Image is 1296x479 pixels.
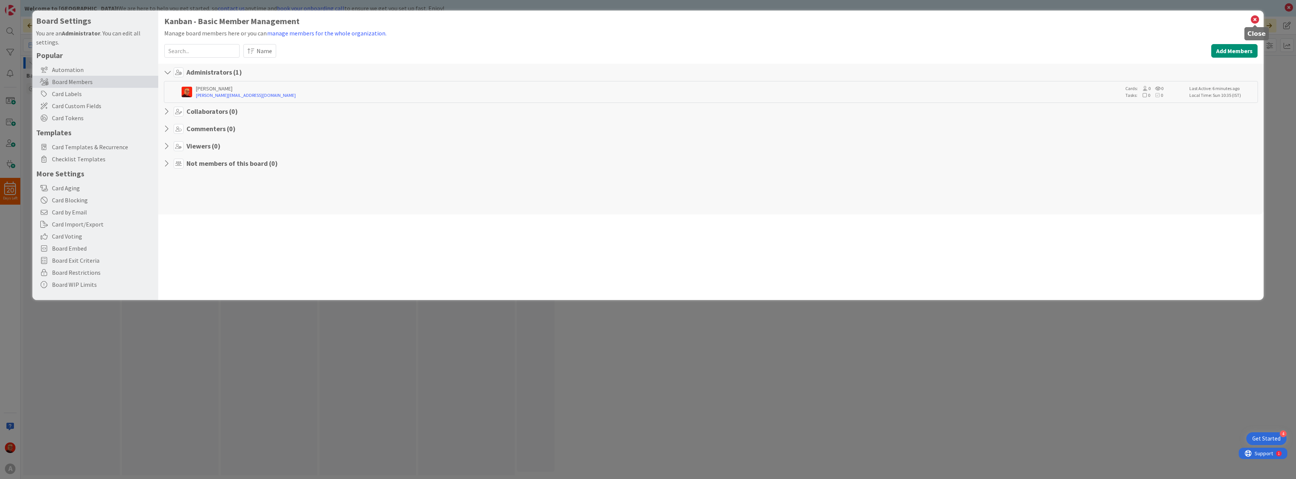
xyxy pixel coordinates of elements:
[32,279,158,291] div: Board WIP Limits
[212,142,220,150] span: ( 0 )
[196,92,1122,99] a: [PERSON_NAME][EMAIL_ADDRESS][DOMAIN_NAME]
[62,29,100,37] b: Administrator
[164,17,1258,26] h1: Kanban - Basic Member Management
[1151,86,1163,91] span: 0
[1137,92,1150,98] span: 0
[182,87,192,97] img: CP
[1125,85,1186,92] div: Cards:
[1189,85,1255,92] div: Last Active: 6 minutes ago
[227,124,235,133] span: ( 0 )
[32,76,158,88] div: Board Members
[267,28,387,38] button: manage members for the whole organization.
[52,155,154,164] span: Checklist Templates
[269,159,278,168] span: ( 0 )
[52,101,154,110] span: Card Custom Fields
[1125,92,1186,99] div: Tasks:
[257,46,272,55] span: Name
[32,218,158,230] div: Card Import/Export
[1189,92,1255,99] div: Local Time: Sun 10:35 (IST)
[16,1,34,10] span: Support
[52,256,154,265] span: Board Exit Criteria
[186,107,238,116] h4: Collaborators
[186,68,242,77] h4: Administrators
[52,268,154,277] span: Board Restrictions
[1252,435,1281,442] div: Get Started
[52,244,154,253] span: Board Embed
[164,44,240,58] input: Search...
[186,142,220,150] h4: Viewers
[1138,86,1151,91] span: 0
[1247,30,1266,37] h5: Close
[36,51,154,60] h5: Popular
[186,159,278,168] h4: Not members of this board
[1246,432,1287,445] div: Open Get Started checklist, remaining modules: 4
[32,64,158,76] div: Automation
[52,232,154,241] span: Card Voting
[164,28,1258,38] div: Manage board members here or you can
[196,85,1122,92] div: [PERSON_NAME]
[36,128,154,137] h5: Templates
[36,16,154,26] h4: Board Settings
[32,88,158,100] div: Card Labels
[32,194,158,206] div: Card Blocking
[36,169,154,178] h5: More Settings
[1280,430,1287,437] div: 4
[1211,44,1258,58] button: Add Members
[233,68,242,77] span: ( 1 )
[186,125,235,133] h4: Commenters
[52,113,154,122] span: Card Tokens
[36,29,154,47] div: You are an . You can edit all settings.
[52,142,154,152] span: Card Templates & Recurrence
[229,107,238,116] span: ( 0 )
[52,208,154,217] span: Card by Email
[32,182,158,194] div: Card Aging
[1150,92,1163,98] span: 0
[243,44,276,58] button: Name
[39,3,41,9] div: 1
